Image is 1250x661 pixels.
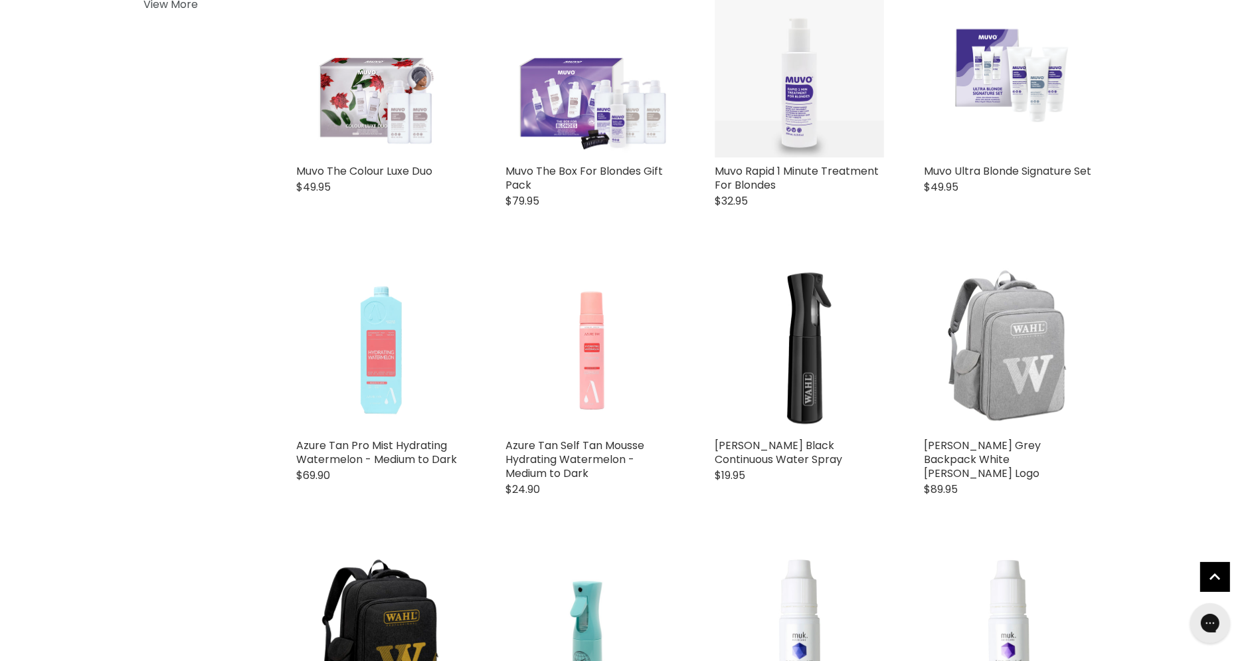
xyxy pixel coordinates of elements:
a: [PERSON_NAME] Black Continuous Water Spray [715,438,842,467]
span: $79.95 [505,193,539,209]
iframe: Gorgias live chat messenger [1184,599,1237,648]
span: $19.95 [715,468,745,483]
img: Wahl Grey Backpack White Wahl Logo [924,262,1093,432]
a: Muvo Ultra Blonde Signature Set [924,163,1091,179]
img: Wahl Black Continuous Water Spray [715,262,884,432]
a: Azure Tan Self Tan Mousse Hydrating Watermelon - Medium to Dark Azure Tan Self Tan Mousse Hydrati... [505,262,675,432]
a: Muvo Rapid 1 Minute Treatment For Blondes [715,163,879,193]
a: Muvo The Colour Luxe Duo [296,163,432,179]
a: Azure Tan Self Tan Mousse Hydrating Watermelon - Medium to Dark [505,438,644,481]
a: Azure Tan Pro Mist Hydrating Watermelon - Medium to Dark [296,438,457,467]
span: $89.95 [924,482,958,497]
span: $49.95 [924,179,958,195]
img: Azure Tan Self Tan Mousse Hydrating Watermelon - Medium to Dark [505,262,675,432]
span: $69.90 [296,468,330,483]
a: Muvo The Box For Blondes Gift Pack [505,163,663,193]
span: $49.95 [296,179,331,195]
span: $24.90 [505,482,540,497]
span: $32.95 [715,193,748,209]
img: Azure Tan Pro Mist Hydrating Watermelon - Medium to Dark [296,262,466,432]
a: [PERSON_NAME] Grey Backpack White [PERSON_NAME] Logo [924,438,1041,481]
img: Muvo Ultra Blonde Signature Set [924,12,1093,134]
